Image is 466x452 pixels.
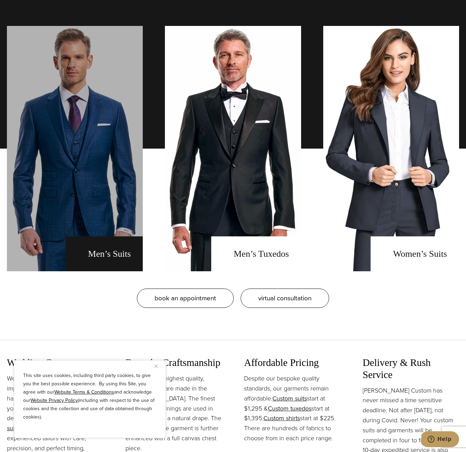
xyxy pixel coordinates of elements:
a: Custom shirts [263,414,300,423]
a: Women's Suits [323,26,459,271]
button: Close [155,362,163,370]
h3: Bespoke Craftsmanship [125,357,222,369]
h3: Delivery & Rush Service [363,357,459,380]
a: men's suits [7,26,143,271]
span: virtual consultation [258,293,311,303]
a: Custom suits [272,394,307,403]
h3: Affordable Pricing [244,357,341,369]
a: Custom tuxedos [268,404,311,413]
a: virtual consultation [241,289,329,308]
a: Website Terms & Conditions [54,388,114,396]
p: This site uses cookies, including third party cookies, to give you the best possible experience. ... [23,371,157,421]
h3: Wedding Garments [7,357,103,369]
img: Close [155,365,158,368]
a: men's tuxedos [165,26,301,271]
iframe: Opens a widget where you can chat to one of our agents [421,431,459,449]
p: Despite our bespoke quality standards, our garments remain affordable. start at $1,295 & start at... [244,374,341,443]
a: Website Privacy Policy [30,397,78,404]
span: book an appointment [155,293,216,303]
a: book an appointment [137,289,234,308]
